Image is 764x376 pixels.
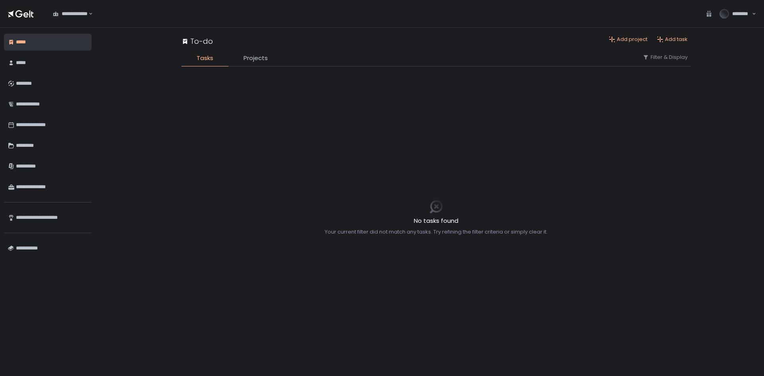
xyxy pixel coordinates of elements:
span: Projects [244,54,268,63]
span: Tasks [197,54,213,63]
div: To-do [181,36,213,47]
button: Add project [609,36,647,43]
div: Your current filter did not match any tasks. Try refining the filter criteria or simply clear it. [325,228,548,236]
h2: No tasks found [325,216,548,226]
div: Search for option [48,6,93,22]
button: Add task [657,36,688,43]
button: Filter & Display [643,54,688,61]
